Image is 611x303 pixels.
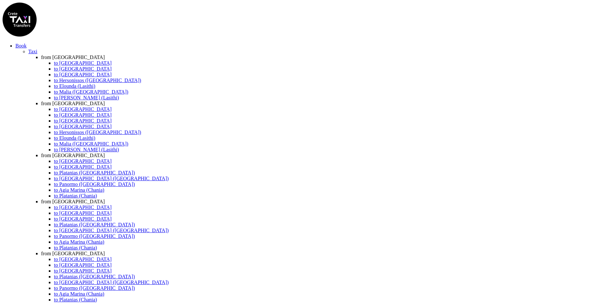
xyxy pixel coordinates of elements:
a: to Platanias (Chania) [54,297,97,302]
a: to Panormo ([GEOGRAPHIC_DATA]) [54,285,135,291]
a: to Agia Marina (Chania) [54,187,104,193]
a: to Panormo ([GEOGRAPHIC_DATA]) [54,233,135,239]
a: to [GEOGRAPHIC_DATA] [54,205,112,210]
a: Crete Taxi Transfers | Booking page | Crete Taxi Transfers [3,32,37,38]
a: to [GEOGRAPHIC_DATA] [54,164,112,170]
a: to Platanias (Chania) [54,245,97,250]
a: to [GEOGRAPHIC_DATA] ([GEOGRAPHIC_DATA]) [54,280,169,285]
a: to [GEOGRAPHIC_DATA] [54,60,112,66]
a: to Hersonissos ([GEOGRAPHIC_DATA]) [54,78,141,83]
a: Taxi transfers from Heraklion Airport [41,153,105,158]
a: Taxi [28,49,37,54]
a: to Elounda (Lasithi) [54,135,95,141]
a: to [GEOGRAPHIC_DATA] [54,118,112,123]
img: Crete Taxi Transfers | Booking page | Crete Taxi Transfers [3,3,37,37]
a: to [GEOGRAPHIC_DATA] [54,66,112,72]
a: to [GEOGRAPHIC_DATA] [54,210,112,216]
a: to Platanias ([GEOGRAPHIC_DATA]) [54,274,135,279]
a: to Agia Marina (Chania) [54,239,104,245]
a: to [GEOGRAPHIC_DATA] [54,112,112,118]
a: Book [15,43,27,48]
a: Taxi transfers from Chania airport [41,55,105,60]
a: to [GEOGRAPHIC_DATA] [54,216,112,222]
a: to Platanias ([GEOGRAPHIC_DATA]) [54,222,135,227]
a: to [GEOGRAPHIC_DATA] [54,262,112,268]
a: to Agia Marina (Chania) [54,291,104,297]
a: to Platanias ([GEOGRAPHIC_DATA]) [54,170,135,175]
a: Taxi transfers from Heraklion Port [41,251,105,256]
a: to Malia ([GEOGRAPHIC_DATA]) [54,141,128,147]
a: to [GEOGRAPHIC_DATA] [54,72,112,77]
a: to [GEOGRAPHIC_DATA] ([GEOGRAPHIC_DATA]) [54,176,169,181]
a: to [PERSON_NAME] (Lasithi) [54,95,119,100]
a: to Panormo ([GEOGRAPHIC_DATA]) [54,181,135,187]
a: to Malia ([GEOGRAPHIC_DATA]) [54,89,128,95]
a: to Elounda (Lasithi) [54,83,95,89]
a: to Hersonissos ([GEOGRAPHIC_DATA]) [54,130,141,135]
a: to Platanias (Chania) [54,193,97,198]
a: Taxi transfers from Chania City [41,101,105,106]
a: to [PERSON_NAME] (Lasithi) [54,147,119,152]
a: to [GEOGRAPHIC_DATA] [54,257,112,262]
a: to [GEOGRAPHIC_DATA] [54,106,112,112]
a: Taxi transfers from Heraklion City [41,199,105,204]
a: to [GEOGRAPHIC_DATA] [54,158,112,164]
a: to [GEOGRAPHIC_DATA] [54,124,112,129]
a: to [GEOGRAPHIC_DATA] [54,268,112,274]
a: to [GEOGRAPHIC_DATA] ([GEOGRAPHIC_DATA]) [54,228,169,233]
